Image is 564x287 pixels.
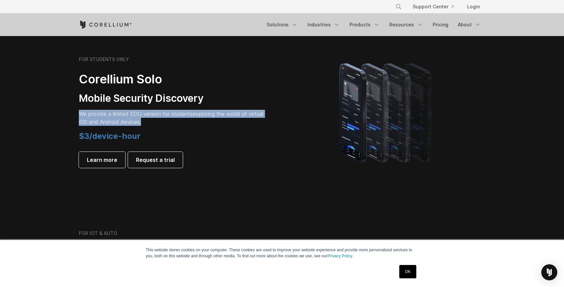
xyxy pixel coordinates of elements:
span: Request a trial [136,156,175,164]
div: Open Intercom Messenger [541,264,557,280]
a: About [454,19,485,31]
span: We provide a limited EDU version for students [79,110,193,117]
span: Learn more [87,156,117,164]
button: Search [393,1,405,13]
a: Pricing [429,19,452,31]
a: Resources [385,19,427,31]
a: Login [462,1,485,13]
div: Navigation Menu [387,1,485,13]
h3: Mobile Security Discovery [79,92,266,105]
a: Support Center [407,1,459,13]
a: Industries [303,19,344,31]
a: Solutions [263,19,302,31]
a: Request a trial [128,152,183,168]
a: Learn more [79,152,125,168]
a: Products [345,19,384,31]
a: OK [399,265,416,278]
p: This website stores cookies on your computer. These cookies are used to improve your website expe... [146,247,418,259]
a: Corellium Home [79,21,132,29]
h6: FOR STUDENTS ONLY [79,56,129,62]
div: Navigation Menu [263,19,485,31]
a: Privacy Policy. [327,254,353,258]
p: exploring the world of virtual iOS and Android devices. [79,110,266,126]
h2: Corellium Solo [79,72,266,87]
img: A lineup of four iPhone models becoming more gradient and blurred [326,54,448,171]
h6: FOR IOT & AUTO [79,230,117,236]
span: $3/device-hour [79,131,140,141]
